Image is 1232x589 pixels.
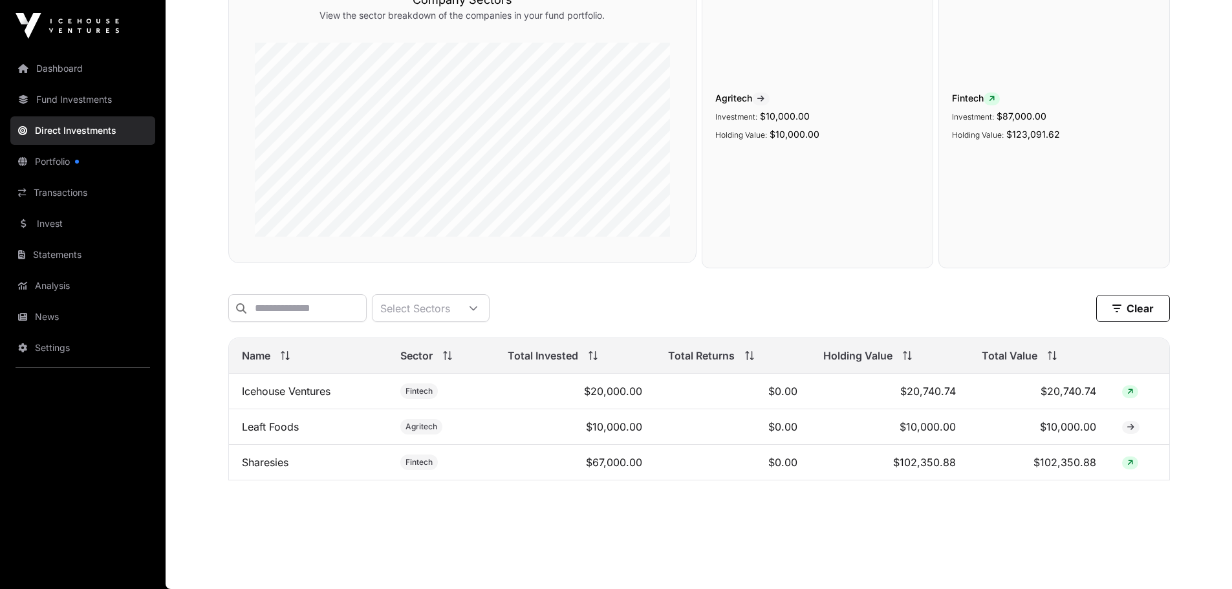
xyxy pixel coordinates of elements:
[715,92,920,105] span: Agritech
[655,409,810,445] td: $0.00
[952,92,1156,105] span: Fintech
[508,348,578,363] span: Total Invested
[495,445,655,480] td: $67,000.00
[810,374,969,409] td: $20,740.74
[997,111,1046,122] span: $87,000.00
[405,457,433,467] span: Fintech
[400,348,433,363] span: Sector
[715,130,767,140] span: Holding Value:
[10,147,155,176] a: Portfolio
[952,130,1004,140] span: Holding Value:
[1167,527,1232,589] iframe: Chat Widget
[10,54,155,83] a: Dashboard
[969,445,1108,480] td: $102,350.88
[495,409,655,445] td: $10,000.00
[823,348,892,363] span: Holding Value
[1096,295,1170,322] button: Clear
[668,348,735,363] span: Total Returns
[1006,129,1060,140] span: $123,091.62
[10,178,155,207] a: Transactions
[10,85,155,114] a: Fund Investments
[760,111,810,122] span: $10,000.00
[10,272,155,300] a: Analysis
[10,334,155,362] a: Settings
[495,374,655,409] td: $20,000.00
[10,303,155,331] a: News
[655,445,810,480] td: $0.00
[405,422,437,432] span: Agritech
[982,348,1037,363] span: Total Value
[770,129,819,140] span: $10,000.00
[655,374,810,409] td: $0.00
[373,295,458,321] div: Select Sectors
[810,445,969,480] td: $102,350.88
[255,9,670,22] p: View the sector breakdown of the companies in your fund portfolio.
[952,112,994,122] span: Investment:
[242,456,288,469] a: Sharesies
[405,386,433,396] span: Fintech
[10,209,155,238] a: Invest
[10,116,155,145] a: Direct Investments
[10,241,155,269] a: Statements
[715,112,757,122] span: Investment:
[969,374,1108,409] td: $20,740.74
[242,385,330,398] a: Icehouse Ventures
[242,420,299,433] a: Leaft Foods
[16,13,119,39] img: Icehouse Ventures Logo
[242,348,270,363] span: Name
[810,409,969,445] td: $10,000.00
[969,409,1108,445] td: $10,000.00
